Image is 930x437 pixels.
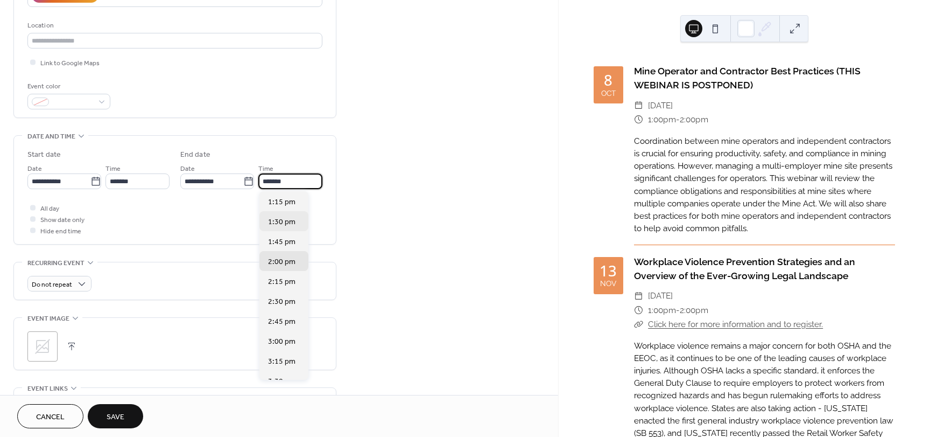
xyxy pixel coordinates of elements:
span: 2:30 pm [268,296,295,308]
span: All day [40,203,59,214]
div: Location [27,20,320,31]
div: Mine Operator and Contractor Best Practices (THIS WEBINAR IS POSTPONED) [634,64,895,93]
a: Click here for more information and to register. [648,320,823,329]
span: 1:00pm [648,113,676,127]
div: ​ [634,303,644,317]
div: ​ [634,317,644,331]
span: Date and time [27,131,75,142]
span: 3:30 pm [268,376,295,387]
div: ​ [634,99,644,113]
span: 1:30 pm [268,217,295,228]
span: Hide end time [40,226,81,237]
span: Show date only [40,214,84,226]
span: [DATE] [648,99,673,113]
span: Event links [27,383,68,394]
div: Start date [27,149,61,161]
div: End date [180,149,210,161]
span: 1:45 pm [268,237,295,248]
div: Event color [27,81,108,92]
span: 2:00pm [680,303,708,317]
div: 13 [600,263,617,279]
span: Save [107,412,124,423]
span: 3:00 pm [268,336,295,348]
span: Link to Google Maps [40,58,100,69]
span: 2:45 pm [268,316,295,328]
div: Oct [601,90,616,98]
span: - [676,113,680,127]
span: Recurring event [27,258,84,269]
button: Cancel [17,404,83,428]
span: Date [180,163,195,175]
span: 1:00pm [648,303,676,317]
span: 2:00pm [680,113,708,127]
div: Coordination between mine operators and independent contractors is crucial for ensuring productiv... [634,135,895,235]
span: Date [27,163,42,175]
span: Time [258,163,273,175]
div: 8 [604,73,612,88]
a: Workplace Violence Prevention Strategies and an Overview of the Ever-Growing Legal Landscape [634,256,855,281]
span: [DATE] [648,289,673,303]
div: ​ [634,113,644,127]
span: 2:15 pm [268,276,295,288]
span: 1:15 pm [268,197,295,208]
span: Event image [27,313,69,324]
span: 2:00 pm [268,256,295,268]
div: ​ [634,289,644,303]
span: - [676,303,680,317]
span: Do not repeat [32,279,72,291]
div: ; [27,331,58,362]
span: Time [105,163,121,175]
button: Save [88,404,143,428]
span: Cancel [36,412,65,423]
span: 3:15 pm [268,356,295,367]
div: Nov [600,280,616,288]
